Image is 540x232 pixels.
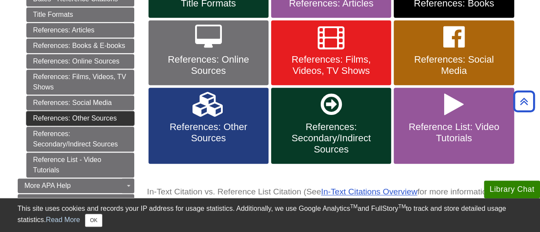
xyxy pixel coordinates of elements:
a: References: Films, Videos, TV Shows [271,20,391,85]
span: References: Films, Videos, TV Shows [278,54,385,76]
button: Library Chat [484,181,540,198]
span: Reference List: Video Tutorials [400,121,507,144]
a: About Plagiarism [18,194,134,209]
sup: TM [398,203,406,210]
sup: TM [350,203,357,210]
a: References: Social Media [394,20,514,85]
a: Read More [46,216,80,223]
a: References: Secondary/Indirect Sources [26,127,134,152]
span: References: Other Sources [155,121,262,144]
caption: In-Text Citation vs. Reference List Citation (See for more information) [147,182,523,202]
a: References: Articles [26,23,134,38]
div: This site uses cookies and records your IP address for usage statistics. Additionally, we use Goo... [18,203,523,227]
button: Close [85,214,102,227]
a: In-Text Citations Overview [321,187,417,196]
a: Title Formats [26,7,134,22]
a: References: Books & E-books [26,38,134,53]
span: More APA Help [25,182,71,189]
a: Back to Top [510,95,538,107]
a: More APA Help [18,178,134,193]
a: References: Other Sources [26,111,134,126]
a: References: Online Sources [26,54,134,69]
a: References: Secondary/Indirect Sources [271,88,391,164]
span: References: Secondary/Indirect Sources [278,121,385,155]
a: Reference List - Video Tutorials [26,153,134,178]
span: References: Online Sources [155,54,262,76]
span: About Plagiarism [25,197,77,205]
span: References: Social Media [400,54,507,76]
a: References: Social Media [26,95,134,110]
a: References: Other Sources [148,88,268,164]
a: References: Films, Videos, TV Shows [26,70,134,95]
a: Reference List: Video Tutorials [394,88,514,164]
a: References: Online Sources [148,20,268,85]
